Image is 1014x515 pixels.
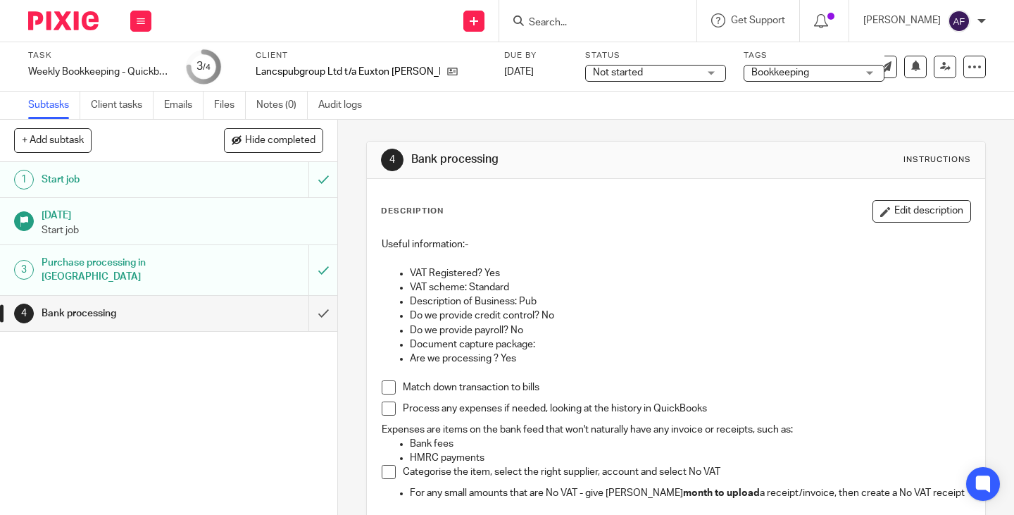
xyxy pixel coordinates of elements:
[42,252,211,288] h1: Purchase processing in [GEOGRAPHIC_DATA]
[256,50,487,61] label: Client
[403,465,970,479] p: Categorise the item, select the right supplier, account and select No VAT
[410,266,970,280] p: VAT Registered? Yes
[410,451,970,465] p: HMRC payments
[683,488,760,498] strong: month to upload
[410,486,970,500] p: For any small amounts that are No VAT - give [PERSON_NAME] a receipt/invoice, then create a No VA...
[731,15,785,25] span: Get Support
[164,92,204,119] a: Emails
[14,128,92,152] button: + Add subtask
[28,50,169,61] label: Task
[14,170,34,190] div: 1
[14,304,34,323] div: 4
[382,237,970,252] p: Useful information:-
[410,309,970,323] p: Do we provide credit control? No
[872,200,971,223] button: Edit description
[410,352,970,366] p: Are we processing ? Yes
[28,11,99,30] img: Pixie
[751,68,809,77] span: Bookkeeping
[410,337,970,352] p: Document capture package:
[410,280,970,294] p: VAT scheme: Standard
[863,13,941,27] p: [PERSON_NAME]
[948,10,970,32] img: svg%3E
[744,50,884,61] label: Tags
[256,65,440,79] p: Lancspubgroup Ltd t/a Euxton [PERSON_NAME]
[403,402,970,416] p: Process any expenses if needed, looking at the history in QuickBooks
[42,223,323,237] p: Start job
[224,128,323,152] button: Hide completed
[28,65,169,79] div: Weekly Bookkeeping - Quickbooks - - Lancspubgroup Ltd t/a Euxton Mills - August
[593,68,643,77] span: Not started
[42,205,323,223] h1: [DATE]
[585,50,726,61] label: Status
[42,169,211,190] h1: Start job
[410,294,970,309] p: Description of Business: Pub
[411,152,706,167] h1: Bank processing
[403,380,970,395] p: Match down transaction to bills
[318,92,373,119] a: Audit logs
[214,92,246,119] a: Files
[203,63,211,71] small: /4
[381,149,403,171] div: 4
[42,303,211,324] h1: Bank processing
[245,135,315,147] span: Hide completed
[527,17,654,30] input: Search
[14,260,34,280] div: 3
[91,92,154,119] a: Client tasks
[504,67,534,77] span: [DATE]
[504,50,568,61] label: Due by
[196,58,211,75] div: 3
[410,437,970,451] p: Bank fees
[410,323,970,337] p: Do we provide payroll? No
[381,206,444,217] p: Description
[28,65,169,79] div: Weekly Bookkeeping - Quickbooks - - Lancspubgroup Ltd t/a Euxton [PERSON_NAME] - August
[903,154,971,166] div: Instructions
[256,92,308,119] a: Notes (0)
[28,92,80,119] a: Subtasks
[382,423,970,437] p: Expenses are items on the bank feed that won't naturally have any invoice or receipts, such as:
